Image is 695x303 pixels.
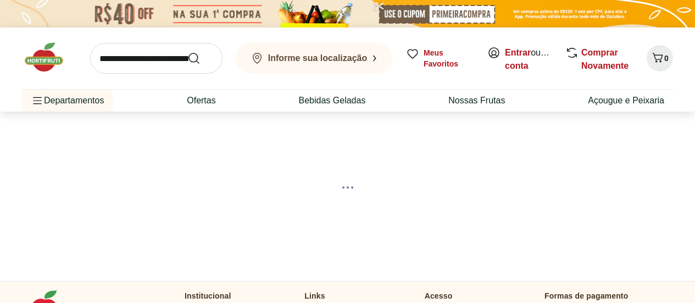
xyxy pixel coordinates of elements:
[425,290,453,301] p: Acesso
[448,94,505,107] a: Nossas Frutas
[581,48,629,70] a: Comprar Novamente
[31,87,104,114] span: Departamentos
[505,48,531,57] a: Entrar
[424,47,474,69] span: Meus Favoritos
[90,43,223,74] input: search
[22,41,77,74] img: Hortifruti
[187,52,214,65] button: Submit Search
[588,94,664,107] a: Açougue e Peixaria
[185,290,231,301] p: Institucional
[664,54,669,63] span: 0
[268,53,368,63] b: Informe sua localização
[647,45,673,71] button: Carrinho
[505,46,554,73] span: ou
[187,94,215,107] a: Ofertas
[236,43,393,74] button: Informe sua localização
[544,290,673,301] p: Formas de pagamento
[406,47,474,69] a: Meus Favoritos
[299,94,366,107] a: Bebidas Geladas
[31,87,44,114] button: Menu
